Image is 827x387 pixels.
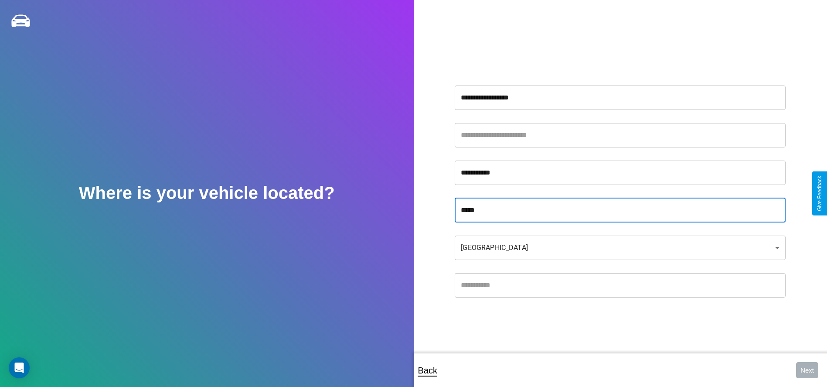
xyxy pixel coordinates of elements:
[79,183,335,203] h2: Where is your vehicle located?
[796,362,818,378] button: Next
[817,176,823,211] div: Give Feedback
[455,236,786,260] div: [GEOGRAPHIC_DATA]
[418,363,437,378] p: Back
[9,357,30,378] div: Open Intercom Messenger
